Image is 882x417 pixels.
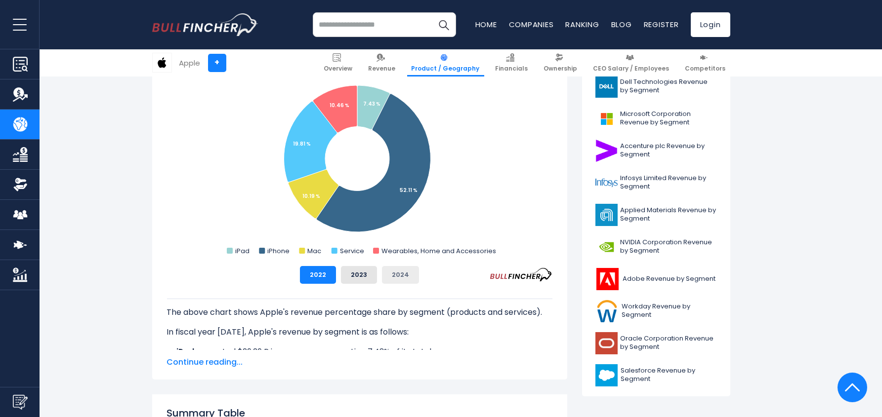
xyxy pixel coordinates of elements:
[412,65,480,73] span: Product / Geography
[589,169,723,196] a: Infosys Limited Revenue by Segment
[621,238,717,255] span: NVIDIA Corporation Revenue by Segment
[589,233,723,261] a: NVIDIA Corporation Revenue by Segment
[364,49,400,76] a: Revenue
[593,65,670,73] span: CEO Salary / Employees
[621,206,717,223] span: Applied Materials Revenue by Segment
[293,140,311,148] tspan: 19.81 %
[369,65,396,73] span: Revenue
[177,346,195,357] b: iPad
[341,266,377,284] button: 2023
[589,105,723,132] a: Microsoft Corporation Revenue by Segment
[267,246,290,256] text: iPhone
[167,356,552,368] span: Continue reading...
[381,246,496,256] text: Wearables, Home and Accessories
[153,53,171,72] img: AAPL logo
[302,192,320,200] tspan: 10.19 %
[621,335,717,351] span: Oracle Corporation Revenue by Segment
[595,108,618,130] img: MSFT logo
[589,265,723,293] a: Adobe Revenue by Segment
[595,364,618,386] img: CRM logo
[330,102,349,109] tspan: 10.46 %
[595,76,618,98] img: DELL logo
[431,12,456,37] button: Search
[621,142,717,159] span: Accenture plc Revenue by Segment
[235,246,250,256] text: iPad
[622,303,716,319] span: Workday Revenue by Segment
[167,61,552,258] svg: Apple's Revenue Share by Segment
[621,110,717,127] span: Microsoft Corporation Revenue by Segment
[363,100,380,108] tspan: 7.43 %
[589,201,723,228] a: Applied Materials Revenue by Segment
[407,49,484,76] a: Product / Geography
[167,346,552,358] li: generated $29.29 B in revenue, representing 7.43% of its total revenue.
[13,177,28,192] img: Ownership
[496,65,528,73] span: Financials
[595,204,618,226] img: AMAT logo
[540,49,582,76] a: Ownership
[509,19,554,30] a: Companies
[589,137,723,164] a: Accenture plc Revenue by Segment
[595,268,620,290] img: ADBE logo
[644,19,679,30] a: Register
[566,19,599,30] a: Ranking
[589,49,674,76] a: CEO Salary / Employees
[491,49,533,76] a: Financials
[382,266,419,284] button: 2024
[621,78,717,95] span: Dell Technologies Revenue by Segment
[611,19,632,30] a: Blog
[324,65,353,73] span: Overview
[307,246,321,256] text: Mac
[595,300,619,322] img: WDAY logo
[595,140,618,162] img: ACN logo
[339,246,364,256] text: Service
[544,65,578,73] span: Ownership
[595,172,618,194] img: INFY logo
[167,326,552,338] p: In fiscal year [DATE], Apple's revenue by segment is as follows:
[685,65,726,73] span: Competitors
[589,362,723,389] a: Salesforce Revenue by Segment
[691,12,730,37] a: Login
[475,19,497,30] a: Home
[320,49,357,76] a: Overview
[179,57,201,69] div: Apple
[400,187,418,194] tspan: 52.11 %
[152,13,258,36] a: Go to homepage
[208,54,226,72] a: +
[621,367,717,383] span: Salesforce Revenue by Segment
[621,174,717,191] span: Infosys Limited Revenue by Segment
[595,332,618,354] img: ORCL logo
[595,236,618,258] img: NVDA logo
[623,275,716,283] span: Adobe Revenue by Segment
[589,330,723,357] a: Oracle Corporation Revenue by Segment
[589,73,723,100] a: Dell Technologies Revenue by Segment
[589,298,723,325] a: Workday Revenue by Segment
[167,306,552,318] p: The above chart shows Apple's revenue percentage share by segment (products and services).
[152,13,258,36] img: bullfincher logo
[300,266,336,284] button: 2022
[681,49,730,76] a: Competitors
